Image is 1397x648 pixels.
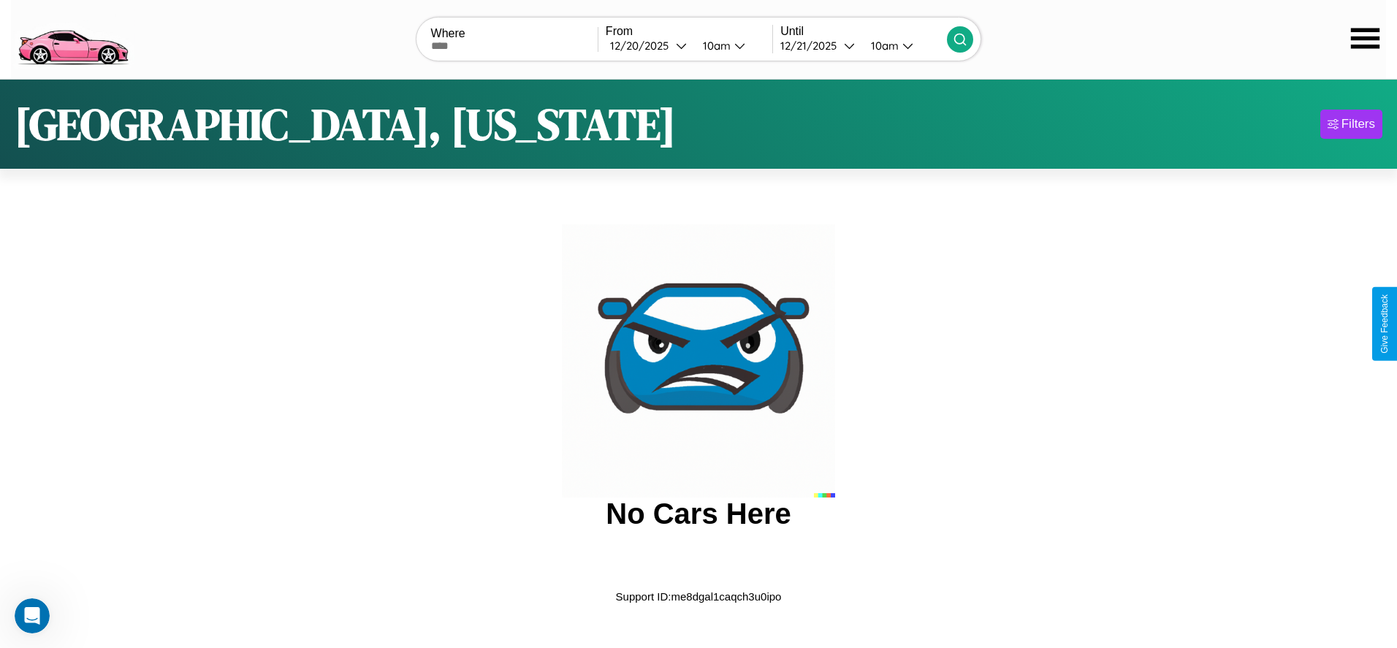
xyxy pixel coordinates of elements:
[15,598,50,633] iframe: Intercom live chat
[431,27,598,40] label: Where
[606,38,691,53] button: 12/20/2025
[606,498,791,530] h2: No Cars Here
[1379,294,1390,354] div: Give Feedback
[780,25,947,38] label: Until
[780,39,844,53] div: 12 / 21 / 2025
[859,38,947,53] button: 10am
[691,38,772,53] button: 10am
[1320,110,1382,139] button: Filters
[11,7,134,69] img: logo
[1341,117,1375,131] div: Filters
[864,39,902,53] div: 10am
[616,587,782,606] p: Support ID: me8dgal1caqch3u0ipo
[696,39,734,53] div: 10am
[606,25,772,38] label: From
[610,39,676,53] div: 12 / 20 / 2025
[15,94,676,154] h1: [GEOGRAPHIC_DATA], [US_STATE]
[562,224,835,498] img: car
